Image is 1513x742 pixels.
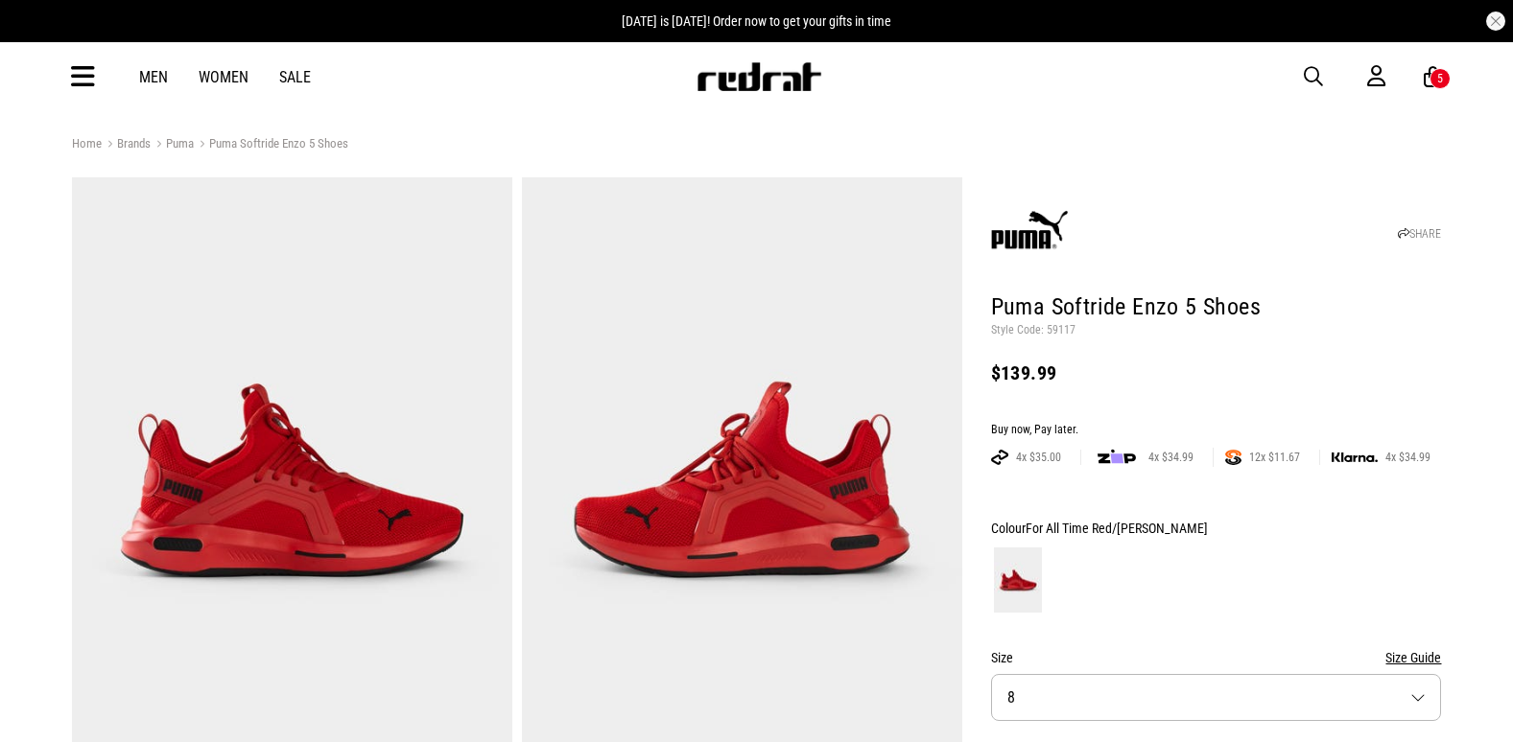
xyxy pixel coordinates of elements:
[991,674,1442,721] button: 8
[1225,450,1241,465] img: SPLITPAY
[1026,521,1208,536] span: For All Time Red/[PERSON_NAME]
[194,136,348,154] a: Puma Softride Enzo 5 Shoes
[102,136,151,154] a: Brands
[1098,448,1136,467] img: zip
[991,517,1442,540] div: Colour
[1008,450,1069,465] span: 4x $35.00
[994,547,1042,613] img: For All Time Red/PUMA Black
[991,361,1442,384] div: $139.99
[696,62,822,91] img: Redrat logo
[1007,688,1015,707] span: 8
[1437,72,1443,85] div: 5
[1385,646,1441,669] button: Size Guide
[1241,450,1308,465] span: 12x $11.67
[1141,450,1201,465] span: 4x $34.99
[991,450,1008,465] img: AFTERPAY
[72,136,102,151] a: Home
[622,13,891,29] span: [DATE] is [DATE]! Order now to get your gifts in time
[1424,67,1442,87] a: 5
[279,68,311,86] a: Sale
[1378,450,1438,465] span: 4x $34.99
[991,646,1442,669] div: Size
[199,68,248,86] a: Women
[991,194,1068,270] img: Puma
[991,323,1442,338] p: Style Code: 59117
[1398,227,1441,241] a: SHARE
[151,136,194,154] a: Puma
[991,423,1442,438] div: Buy now, Pay later.
[991,292,1442,323] h1: Puma Softride Enzo 5 Shoes
[1332,452,1378,463] img: KLARNA
[139,68,168,86] a: Men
